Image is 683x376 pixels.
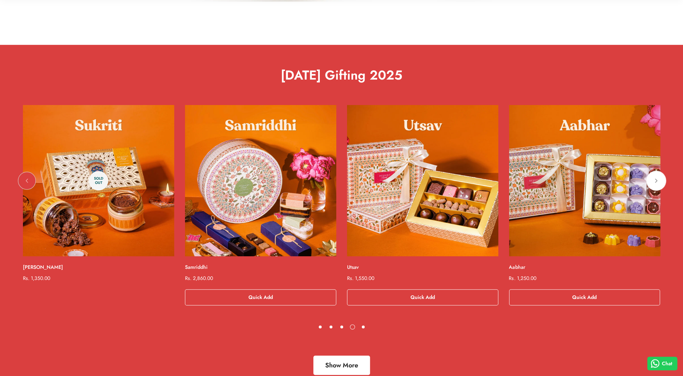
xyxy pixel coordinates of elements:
a: Utsav [347,263,498,271]
span: Rs. 1,550.00 [347,275,374,282]
a: Show More [313,356,370,375]
button: Quick Add [347,289,498,305]
span: Quick Add [248,294,273,301]
span: Rs. 1,350.00 [23,275,50,282]
span: Quick Add [572,294,597,301]
a: Utsav [347,105,498,256]
span: Quick Add [410,294,435,301]
button: Previous [18,172,36,190]
span: Chat [662,360,672,367]
a: Aabhar [509,105,660,256]
a: [PERSON_NAME] [23,263,174,271]
button: Chat [647,357,678,370]
span: Rs. 2,860.00 [185,275,213,282]
a: Aabhar [509,263,660,271]
h2: [DATE] Gifting 2025 [23,66,660,84]
button: Quick Add [509,289,660,305]
a: Samriddhi [185,263,336,271]
span: Rs. 1,250.00 [509,275,536,282]
span: Sold Out [89,171,108,190]
span: Show More [325,361,358,370]
button: Next [647,172,665,190]
button: Quick Add [185,289,336,305]
a: Samriddhi [185,105,336,256]
a: Sukriti [23,105,174,256]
